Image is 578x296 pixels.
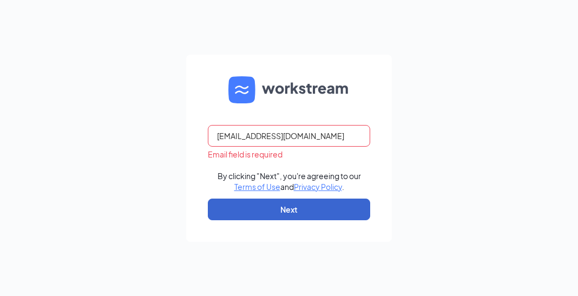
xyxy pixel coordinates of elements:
img: WS logo and Workstream text [228,76,350,103]
input: Email [208,125,370,147]
a: Terms of Use [234,182,280,192]
div: Email field is required [208,149,370,160]
div: By clicking "Next", you're agreeing to our and . [218,170,361,192]
a: Privacy Policy [294,182,342,192]
button: Next [208,199,370,220]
